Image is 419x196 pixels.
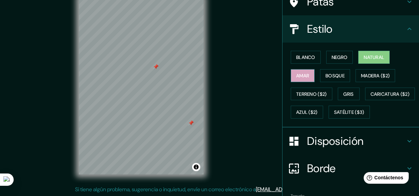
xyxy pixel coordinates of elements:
div: Disposición [283,127,419,155]
font: Terreno ($2) [296,91,327,97]
font: Gris [344,91,354,97]
button: Bosque [320,69,350,82]
font: Borde [307,161,336,176]
font: Natural [364,54,384,60]
div: Borde [283,155,419,182]
button: Terreno ($2) [291,88,332,101]
div: Estilo [283,15,419,43]
font: Disposición [307,134,363,148]
button: Amar [291,69,315,82]
a: [EMAIL_ADDRESS][DOMAIN_NAME] [256,186,341,193]
button: Azul ($2) [291,106,323,119]
button: Natural [358,51,390,64]
button: Activar o desactivar atribución [192,163,200,171]
font: Amar [296,73,309,79]
button: Caricatura ($2) [365,88,415,101]
font: Azul ($2) [296,109,318,116]
button: Madera ($2) [356,69,395,82]
font: Madera ($2) [361,73,390,79]
font: Si tiene algún problema, sugerencia o inquietud, envíe un correo electrónico a [75,186,256,193]
font: Satélite ($3) [334,109,364,116]
font: Blanco [296,54,315,60]
font: Estilo [307,22,333,36]
button: Blanco [291,51,321,64]
button: Gris [338,88,360,101]
font: Bosque [326,73,345,79]
font: Caricatura ($2) [371,91,410,97]
button: Negro [326,51,353,64]
font: Negro [332,54,348,60]
iframe: Lanzador de widgets de ayuda [358,169,411,189]
button: Satélite ($3) [329,106,370,119]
